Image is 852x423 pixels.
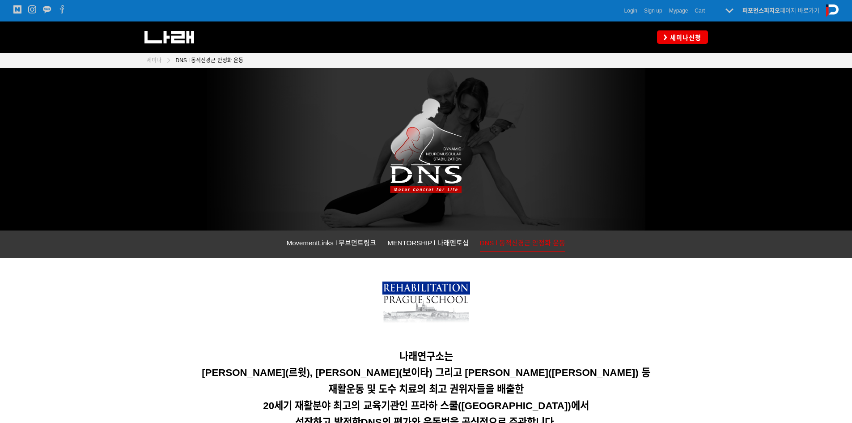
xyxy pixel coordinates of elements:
[644,6,662,15] a: Sign up
[695,6,705,15] a: Cart
[263,400,589,411] span: 20세기 재활분야 최고의 교육기관인 프라하 스쿨([GEOGRAPHIC_DATA])에서
[657,30,708,43] a: 세미나신청
[202,367,650,378] span: [PERSON_NAME](르윗), [PERSON_NAME](보이타) 그리고 [PERSON_NAME]([PERSON_NAME]) 등
[624,6,637,15] a: Login
[147,57,161,64] span: 세미나
[328,384,524,395] span: 재활운동 및 도수 치료의 최고 권위자들을 배출한
[480,237,566,252] a: DNS l 동적신경근 안정화 운동
[669,6,688,15] a: Mypage
[399,351,453,362] span: 나래연구소는
[382,282,470,328] img: 7bd3899b73cc6.png
[480,239,566,247] span: DNS l 동적신경근 안정화 운동
[176,57,243,64] span: DNS l 동적신경근 안정화 운동
[742,7,819,14] a: 퍼포먼스피지오페이지 바로가기
[387,239,468,247] span: MENTORSHIP l 나래멘토십
[147,56,161,65] a: 세미나
[171,56,243,65] a: DNS l 동적신경근 안정화 운동
[287,239,377,247] span: MovementLinks l 무브먼트링크
[742,7,780,14] strong: 퍼포먼스피지오
[387,237,468,251] a: MENTORSHIP l 나래멘토십
[667,33,701,42] span: 세미나신청
[287,237,377,251] a: MovementLinks l 무브먼트링크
